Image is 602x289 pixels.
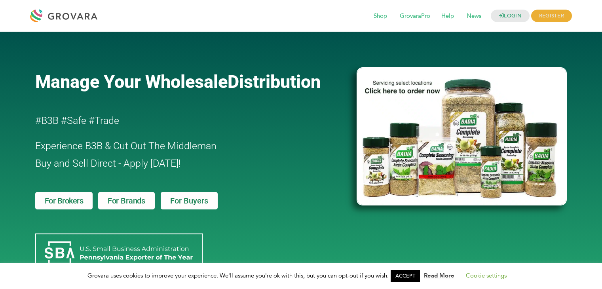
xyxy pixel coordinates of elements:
[228,71,321,92] span: Distribution
[491,10,530,22] a: LOGIN
[461,12,487,21] a: News
[391,270,420,282] a: ACCEPT
[436,12,460,21] a: Help
[35,140,216,152] span: Experience B3B & Cut Out The Middleman
[98,192,155,209] a: For Brands
[35,192,93,209] a: For Brokers
[531,10,572,22] span: REGISTER
[45,197,84,205] span: For Brokers
[35,158,181,169] span: Buy and Sell Direct - Apply [DATE]!
[35,71,344,92] a: Manage Your WholesaleDistribution
[35,112,311,129] h2: #B3B #Safe #Trade
[161,192,218,209] a: For Buyers
[461,9,487,24] span: News
[108,197,145,205] span: For Brands
[466,272,507,279] a: Cookie settings
[424,272,454,279] a: Read More
[35,71,228,92] span: Manage Your Wholesale
[87,272,515,279] span: Grovara uses cookies to improve your experience. We'll assume you're ok with this, but you can op...
[170,197,208,205] span: For Buyers
[436,9,460,24] span: Help
[394,12,436,21] a: GrovaraPro
[368,12,393,21] a: Shop
[394,9,436,24] span: GrovaraPro
[368,9,393,24] span: Shop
